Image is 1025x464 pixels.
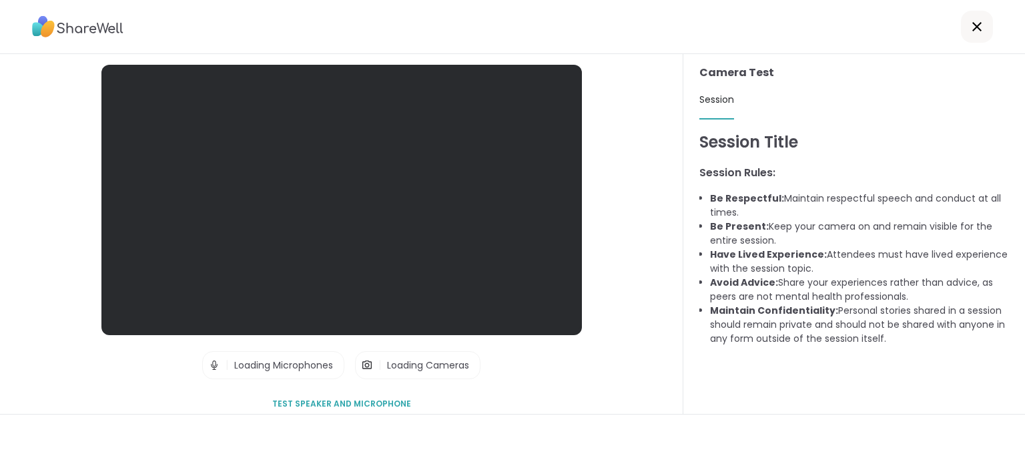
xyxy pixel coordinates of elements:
b: Avoid Advice: [710,276,778,289]
h3: Camera Test [699,65,1009,81]
h3: Session Rules: [699,165,1009,181]
b: Have Lived Experience: [710,248,827,261]
b: Be Respectful: [710,192,784,205]
img: ShareWell Logo [32,11,123,42]
span: | [378,352,382,379]
li: Share your experiences rather than advice, as peers are not mental health professionals. [710,276,1009,304]
li: Attendees must have lived experience with the session topic. [710,248,1009,276]
span: | [226,352,229,379]
li: Personal stories shared in a session should remain private and should not be shared with anyone i... [710,304,1009,346]
span: Test speaker and microphone [272,398,411,410]
img: Camera [361,352,373,379]
span: Loading Microphones [234,359,333,372]
li: Keep your camera on and remain visible for the entire session. [710,220,1009,248]
h1: Session Title [699,130,1009,154]
b: Be Present: [710,220,769,233]
b: Maintain Confidentiality: [710,304,838,317]
button: Test speaker and microphone [267,390,416,418]
img: Microphone [208,352,220,379]
span: Loading Cameras [387,359,469,372]
li: Maintain respectful speech and conduct at all times. [710,192,1009,220]
span: Session [699,93,734,106]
